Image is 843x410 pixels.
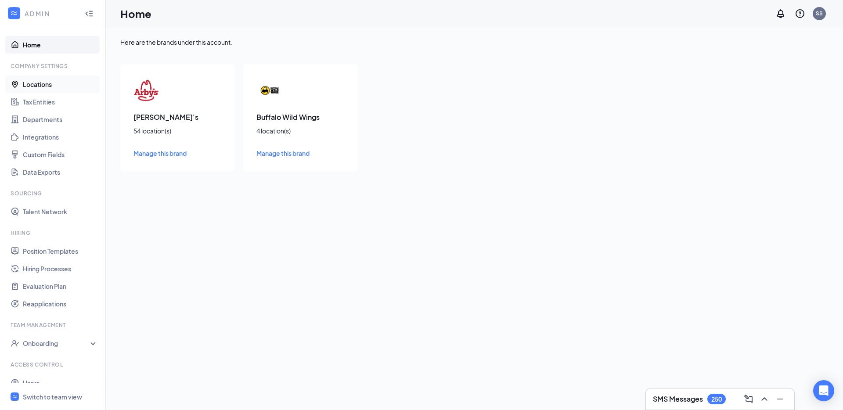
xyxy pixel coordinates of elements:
a: Manage this brand [133,148,221,158]
a: Tax Entities [23,93,98,111]
div: 54 location(s) [133,126,221,135]
h3: [PERSON_NAME]'s [133,112,221,122]
div: Sourcing [11,190,96,197]
svg: WorkstreamLogo [12,394,18,399]
div: Switch to team view [23,392,82,401]
a: Hiring Processes [23,260,98,277]
span: Manage this brand [256,149,310,157]
div: 250 [711,396,722,403]
a: Integrations [23,128,98,146]
div: Access control [11,361,96,368]
div: ADMIN [25,9,77,18]
svg: Notifications [775,8,786,19]
a: Talent Network [23,203,98,220]
a: Custom Fields [23,146,98,163]
button: ComposeMessage [742,392,756,406]
a: Locations [23,76,98,93]
svg: WorkstreamLogo [10,9,18,18]
svg: UserCheck [11,339,19,348]
a: Manage this brand [256,148,344,158]
button: ChevronUp [757,392,771,406]
div: Here are the brands under this account. [120,38,828,47]
a: Evaluation Plan [23,277,98,295]
div: Open Intercom Messenger [813,380,834,401]
a: Reapplications [23,295,98,313]
a: Position Templates [23,242,98,260]
a: Users [23,374,98,392]
div: 4 location(s) [256,126,344,135]
a: Data Exports [23,163,98,181]
span: Manage this brand [133,149,187,157]
div: SS [816,10,823,17]
div: Company Settings [11,62,96,70]
img: Buffalo Wild Wings logo [256,77,283,104]
div: Team Management [11,321,96,329]
svg: ChevronUp [759,394,770,404]
button: Minimize [773,392,787,406]
a: Departments [23,111,98,128]
svg: Minimize [775,394,785,404]
div: Onboarding [23,339,90,348]
svg: QuestionInfo [795,8,805,19]
svg: Collapse [85,9,94,18]
img: Arby's logo [133,77,160,104]
a: Home [23,36,98,54]
h3: SMS Messages [653,394,703,404]
svg: ComposeMessage [743,394,754,404]
div: Hiring [11,229,96,237]
h1: Home [120,6,151,21]
h3: Buffalo Wild Wings [256,112,344,122]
